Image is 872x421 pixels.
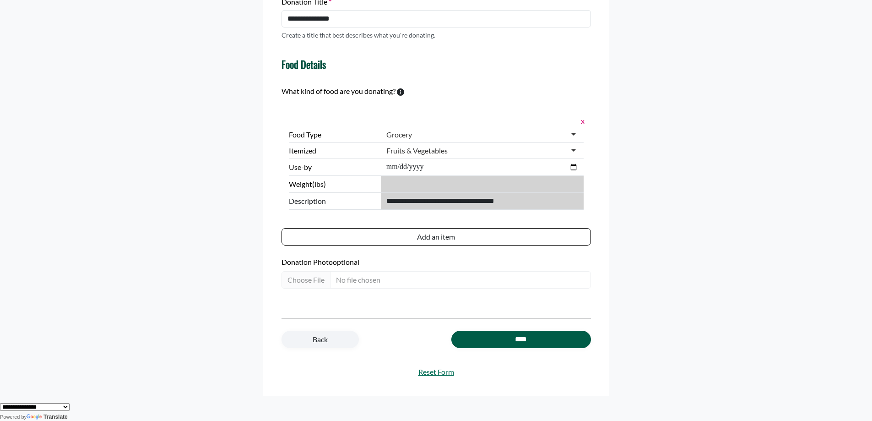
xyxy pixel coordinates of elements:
label: Use-by [289,162,377,173]
h4: Food Details [282,58,326,70]
a: Translate [27,414,68,420]
img: Google Translate [27,414,43,421]
div: Grocery [386,130,412,139]
button: x [578,115,584,127]
span: optional [333,257,359,266]
span: (lbs) [312,180,326,188]
label: Donation Photo [282,257,591,268]
label: Weight [289,179,377,190]
button: Add an item [282,228,591,246]
a: Back [282,331,359,348]
svg: To calculate environmental impacts, we follow the Food Loss + Waste Protocol [397,88,404,96]
a: Reset Form [282,366,591,377]
p: Create a title that best describes what you're donating. [282,30,435,40]
label: What kind of food are you donating? [282,86,395,97]
label: Itemized [289,145,377,156]
div: Fruits & Vegetables [386,146,448,155]
span: Description [289,196,377,207]
label: Food Type [289,129,377,140]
